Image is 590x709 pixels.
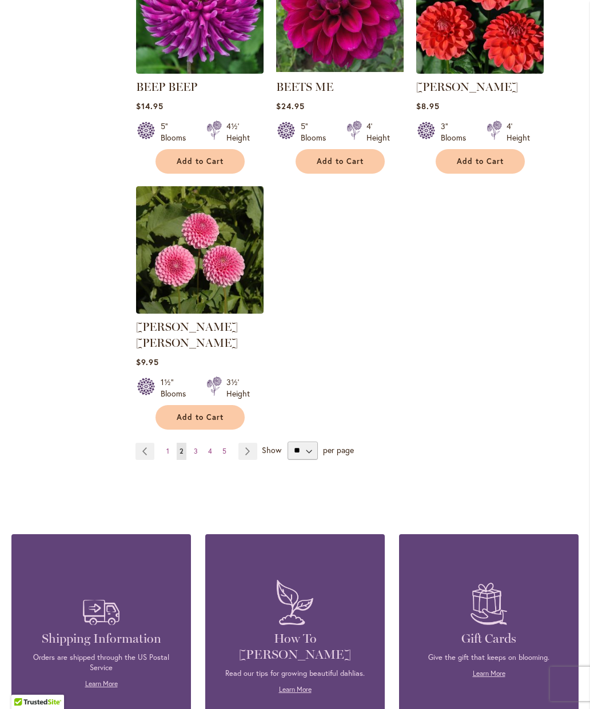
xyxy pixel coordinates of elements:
a: [PERSON_NAME] [416,80,518,94]
span: $9.95 [136,356,159,367]
p: Give the gift that keeps on blooming. [416,652,561,663]
div: 4' Height [507,121,530,143]
a: [PERSON_NAME] [PERSON_NAME] [136,320,238,350]
div: 5" Blooms [161,121,193,143]
span: $8.95 [416,101,440,111]
span: $14.95 [136,101,164,111]
div: 3" Blooms [441,121,473,143]
span: per page [323,444,354,455]
button: Add to Cart [436,149,525,174]
a: BEEP BEEP [136,80,197,94]
span: $24.95 [276,101,305,111]
span: 4 [208,447,212,455]
a: BEETS ME [276,80,333,94]
a: Learn More [85,679,118,688]
a: Learn More [279,685,312,694]
span: Add to Cart [457,157,504,166]
a: BENJAMIN MATTHEW [416,65,544,76]
button: Add to Cart [156,149,245,174]
a: 3 [191,443,201,460]
h4: Shipping Information [29,631,174,647]
div: 5" Blooms [301,121,333,143]
span: 1 [166,447,169,455]
span: 2 [180,447,184,455]
span: 3 [194,447,198,455]
h4: How To [PERSON_NAME] [222,631,368,663]
iframe: Launch Accessibility Center [9,668,41,700]
span: Show [262,444,281,455]
a: 4 [205,443,215,460]
h4: Gift Cards [416,631,561,647]
div: 3½' Height [226,376,250,399]
a: BEETS ME [276,65,404,76]
span: Add to Cart [317,157,364,166]
p: Read our tips for growing beautiful dahlias. [222,668,368,679]
span: Add to Cart [177,157,224,166]
span: 5 [222,447,226,455]
a: 5 [220,443,229,460]
div: 4½' Height [226,121,250,143]
a: 1 [164,443,172,460]
button: Add to Cart [156,405,245,430]
a: Learn More [473,669,505,678]
a: BETTY ANNE [136,305,264,316]
button: Add to Cart [296,149,385,174]
a: BEEP BEEP [136,65,264,76]
span: Add to Cart [177,412,224,422]
img: BETTY ANNE [136,186,264,314]
div: 4' Height [366,121,390,143]
p: Orders are shipped through the US Postal Service [29,652,174,673]
div: 1½" Blooms [161,376,193,399]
